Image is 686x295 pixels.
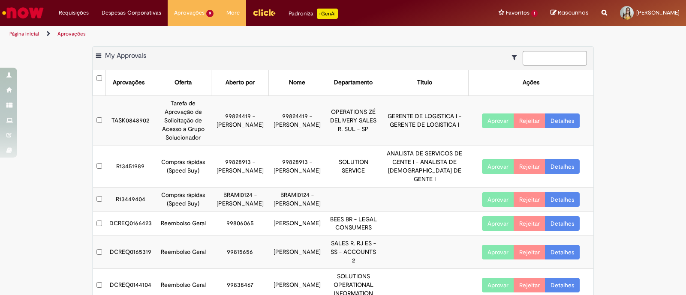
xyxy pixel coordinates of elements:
a: Página inicial [9,30,39,37]
span: Despesas Corporativas [102,9,161,17]
button: Rejeitar [514,113,545,128]
a: Detalhes [545,216,580,231]
a: Aprovações [57,30,86,37]
td: ANALISTA DE SERVICOS DE GENTE I - ANALISTA DE [DEMOGRAPHIC_DATA] DE GENTE I [381,146,468,187]
td: Reembolso Geral [155,236,211,269]
span: [PERSON_NAME] [636,9,680,16]
td: [PERSON_NAME] [269,236,326,269]
div: Aberto por [226,78,255,87]
div: Título [417,78,432,87]
td: Compras rápidas (Speed Buy) [155,187,211,212]
div: Ações [523,78,539,87]
td: DCREQ0166423 [106,212,155,236]
a: Rascunhos [551,9,589,17]
td: 99815656 [211,236,269,269]
div: Departamento [334,78,373,87]
p: +GenAi [317,9,338,19]
a: Detalhes [545,113,580,128]
ul: Trilhas de página [6,26,451,42]
a: Detalhes [545,159,580,174]
button: Rejeitar [514,278,545,292]
span: Requisições [59,9,89,17]
button: Aprovar [482,245,514,259]
td: R13449404 [106,187,155,212]
td: 99824419 - [PERSON_NAME] [211,95,269,146]
td: 99828913 - [PERSON_NAME] [269,146,326,187]
td: DCREQ0165319 [106,236,155,269]
td: Compras rápidas (Speed Buy) [155,146,211,187]
button: Aprovar [482,192,514,207]
td: GERENTE DE LOGISTICA I - GERENTE DE LOGISTICA I [381,95,468,146]
span: More [226,9,240,17]
button: Rejeitar [514,245,545,259]
td: Reembolso Geral [155,212,211,236]
button: Aprovar [482,278,514,292]
td: Tarefa de Aprovação de Solicitação de Acesso a Grupo Solucionador [155,95,211,146]
td: 99806065 [211,212,269,236]
button: Aprovar [482,113,514,128]
a: Detalhes [545,278,580,292]
span: Aprovações [174,9,205,17]
i: Mostrar filtros para: Suas Solicitações [512,54,521,60]
div: Nome [289,78,305,87]
td: 99828913 - [PERSON_NAME] [211,146,269,187]
img: ServiceNow [1,4,45,21]
button: Rejeitar [514,216,545,231]
td: SOLUTION SERVICE [326,146,381,187]
button: Aprovar [482,216,514,231]
td: BRAMI0124 - [PERSON_NAME] [211,187,269,212]
td: TASK0848902 [106,95,155,146]
div: Oferta [175,78,192,87]
td: BEES BR - LEGAL CONSUMERS [326,212,381,236]
span: My Approvals [105,51,146,60]
td: BRAMI0124 - [PERSON_NAME] [269,187,326,212]
td: [PERSON_NAME] [269,212,326,236]
th: Aprovações [106,70,155,95]
td: 99824419 - [PERSON_NAME] [269,95,326,146]
td: OPERATIONS ZÉ DELIVERY SALES R. SUL - SP [326,95,381,146]
td: SALES R. RJ ES - SS - ACCOUNTS 2 [326,236,381,269]
span: Rascunhos [558,9,589,17]
span: Favoritos [506,9,530,17]
span: 1 [531,10,538,17]
button: Rejeitar [514,159,545,174]
button: Rejeitar [514,192,545,207]
a: Detalhes [545,245,580,259]
div: Padroniza [289,9,338,19]
a: Detalhes [545,192,580,207]
div: Aprovações [113,78,144,87]
td: R13451989 [106,146,155,187]
button: Aprovar [482,159,514,174]
img: click_logo_yellow_360x200.png [253,6,276,19]
span: 9 [206,10,214,17]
